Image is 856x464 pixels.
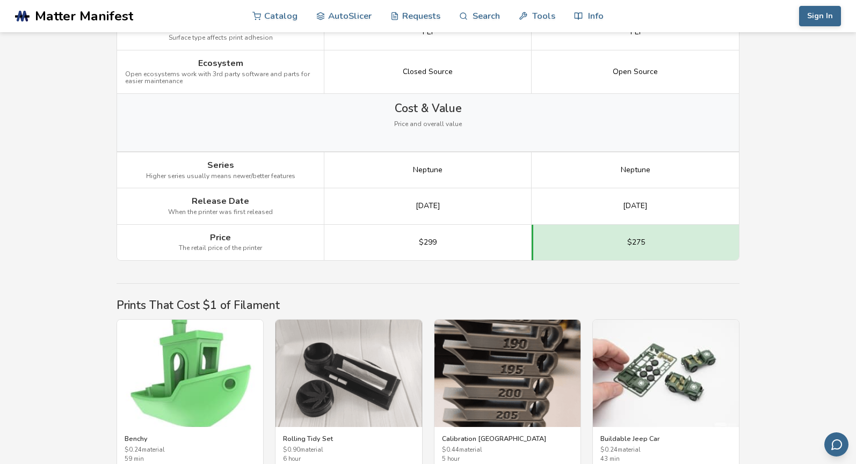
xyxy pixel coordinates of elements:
span: [DATE] [623,202,648,210]
h3: Calibration [GEOGRAPHIC_DATA] [442,434,573,443]
span: Surface type affects print adhesion [169,34,273,42]
span: Closed Source [403,68,453,76]
span: The retail price of the printer [179,245,262,252]
span: Ecosystem [198,58,243,68]
span: Print Bed Surface [184,23,257,32]
span: Price and overall value [394,121,462,128]
img: Calibration Temp Tower [434,320,581,427]
button: Send feedback via email [824,432,848,456]
button: Sign In [799,6,841,26]
span: Cost & Value [395,102,462,115]
span: [DATE] [416,202,440,210]
img: Benchy [117,320,263,427]
h3: Buildable Jeep Car [600,434,731,443]
img: Rolling Tidy Set [275,320,422,427]
span: $ 0.24 material [600,447,731,454]
h3: Rolling Tidy Set [283,434,414,443]
span: $299 [419,238,437,247]
span: $ 0.44 material [442,447,573,454]
span: Open Source [613,68,658,76]
span: Neptune [621,166,650,174]
span: 6 hour [283,456,414,463]
span: Series [207,160,234,170]
span: PEI [630,28,641,36]
span: When the printer was first released [168,209,273,216]
h3: Benchy [125,434,256,443]
span: PEI [423,28,433,36]
img: Buildable Jeep Car [593,320,739,427]
span: Open ecosystems work with 3rd party software and parts for easier maintenance [125,71,316,86]
h2: Prints That Cost $1 of Filament [117,299,739,312]
span: 43 min [600,456,731,463]
span: 5 hour [442,456,573,463]
span: 59 min [125,456,256,463]
span: Neptune [413,166,442,174]
span: $ 0.90 material [283,447,414,454]
span: Higher series usually means newer/better features [146,173,295,180]
span: Matter Manifest [35,9,133,24]
span: $ 0.24 material [125,447,256,454]
span: Release Date [192,196,249,206]
span: Price [210,233,231,242]
span: $275 [627,238,645,247]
